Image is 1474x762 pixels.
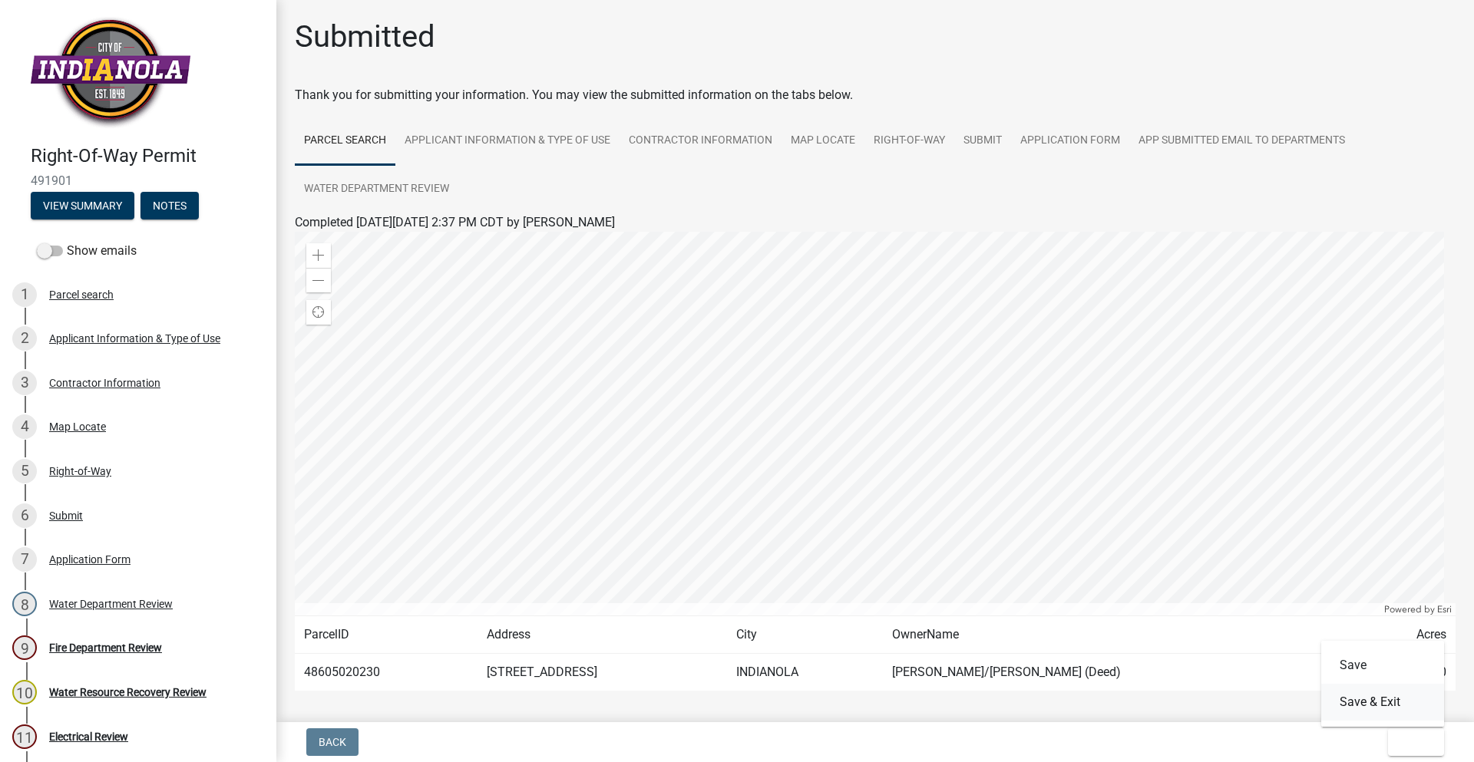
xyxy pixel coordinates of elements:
div: Water Resource Recovery Review [49,687,207,698]
div: 6 [12,503,37,528]
a: Submit [954,117,1011,166]
div: Contractor Information [49,378,160,388]
div: 1 [12,282,37,307]
td: INDIANOLA [727,654,883,691]
div: Exit [1321,641,1444,727]
div: 4 [12,414,37,439]
td: City [727,616,883,654]
div: Find my location [306,300,331,325]
div: Powered by [1380,603,1456,615]
h1: Submitted [295,18,435,55]
div: 2 [12,326,37,351]
td: 48605020230 [295,654,478,691]
button: Exit [1388,728,1444,756]
a: Applicant Information & Type of Use [395,117,620,166]
td: OwnerName [883,616,1361,654]
span: Exit [1400,736,1423,748]
h4: Right-Of-Way Permit [31,145,264,167]
a: App Submitted Email to Departments [1129,117,1354,166]
a: Esri [1437,604,1452,615]
td: Address [478,616,727,654]
td: ParcelID [295,616,478,654]
div: 11 [12,724,37,749]
div: Electrical Review [49,731,128,742]
div: 9 [12,635,37,660]
div: Zoom out [306,268,331,292]
div: Applicant Information & Type of Use [49,333,220,344]
button: Notes [140,192,199,219]
div: Right-of-Way [49,466,111,477]
div: 3 [12,371,37,395]
a: Parcel search [295,117,395,166]
div: 10 [12,680,37,704]
div: Map Locate [49,421,106,432]
div: Fire Department Review [49,642,162,653]
div: Thank you for submitting your information. You may view the submitted information on the tabs below. [295,86,1456,104]
a: Application Form [1011,117,1129,166]
td: [STREET_ADDRESS] [478,654,727,691]
div: 5 [12,459,37,483]
div: Submit [49,510,83,521]
label: Show emails [37,242,137,260]
a: Contractor Information [620,117,782,166]
div: Water Department Review [49,599,173,609]
div: Application Form [49,554,131,565]
div: Zoom in [306,243,331,268]
td: [PERSON_NAME]/[PERSON_NAME] (Deed) [883,654,1361,691]
a: Water Department Review [295,165,458,214]
span: Back [319,736,346,748]
a: Right-of-Way [864,117,954,166]
wm-modal-confirm: Summary [31,200,134,213]
button: View Summary [31,192,134,219]
button: Back [306,728,359,756]
span: 491901 [31,173,246,188]
button: Save [1321,647,1444,684]
img: City of Indianola, Iowa [31,16,190,129]
span: Completed [DATE][DATE] 2:37 PM CDT by [PERSON_NAME] [295,215,615,229]
div: Parcel search [49,289,114,300]
wm-modal-confirm: Notes [140,200,199,213]
td: Acres [1360,616,1456,654]
a: Map Locate [782,117,864,166]
div: 8 [12,592,37,616]
div: 7 [12,547,37,572]
button: Save & Exit [1321,684,1444,721]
